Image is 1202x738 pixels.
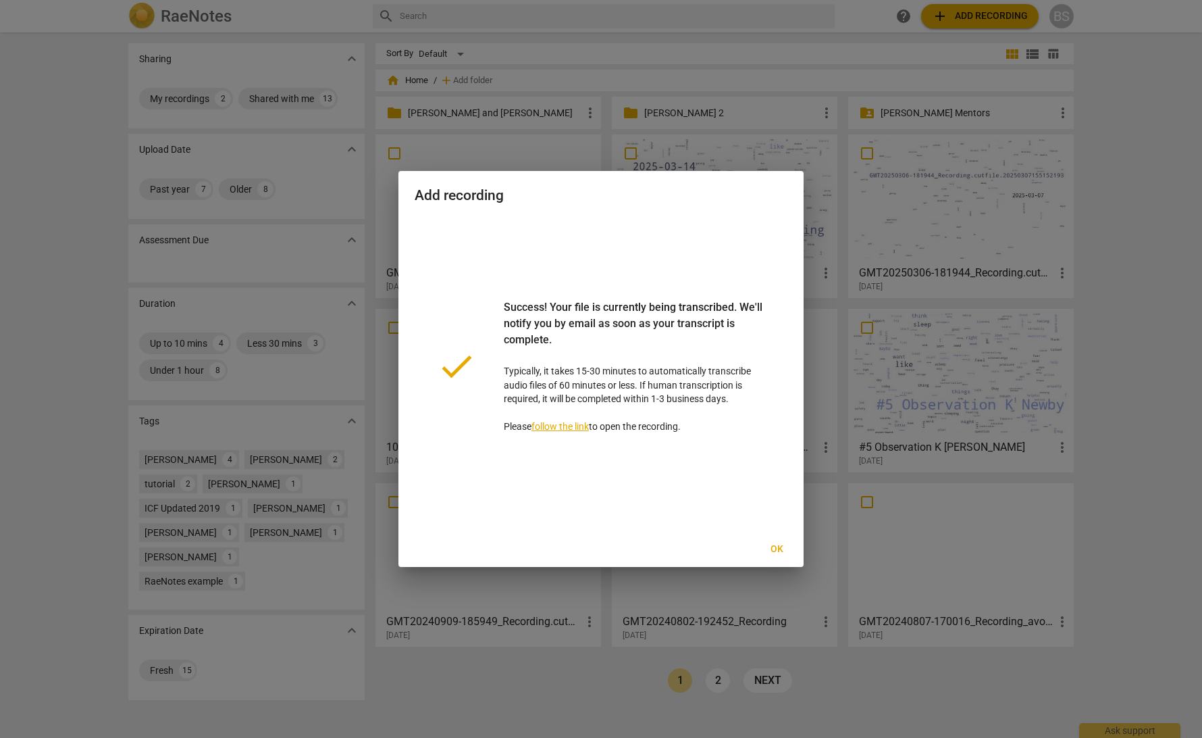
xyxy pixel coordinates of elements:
[504,299,766,434] p: Typically, it takes 15-30 minutes to automatically transcribe audio files of 60 minutes or less. ...
[755,537,798,562] button: Ok
[766,543,787,556] span: Ok
[415,187,787,204] h2: Add recording
[504,299,766,364] div: Success! Your file is currently being transcribed. We'll notify you by email as soon as your tran...
[531,421,589,432] a: follow the link
[436,346,477,387] span: done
